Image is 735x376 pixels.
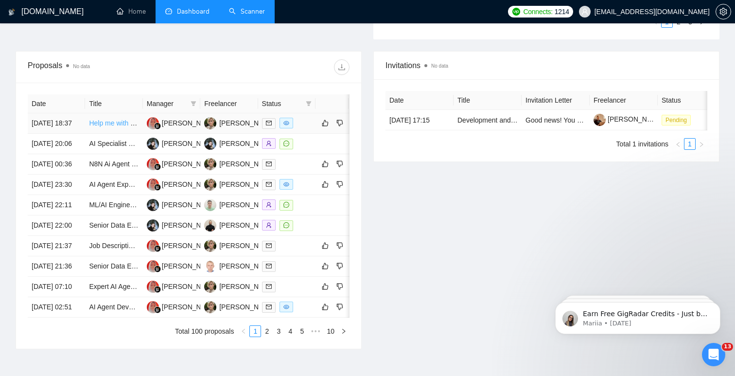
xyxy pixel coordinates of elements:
th: Freelancer [200,94,258,113]
img: AC [147,240,159,252]
div: [PERSON_NAME] [162,118,218,128]
img: VT [204,281,216,293]
img: BY [204,199,216,211]
li: Total 1 invitations [616,138,668,150]
div: [PERSON_NAME] [219,302,275,312]
td: [DATE] 07:10 [28,277,85,297]
img: gigradar-bm.png [154,123,161,129]
a: ML/AI Engineer (Computer Vision) for Image-to-Image Project [89,201,275,209]
div: [PERSON_NAME] [219,179,275,190]
div: Proposals [28,59,189,75]
img: AC [147,179,159,191]
button: like [319,281,331,292]
a: AC[PERSON_NAME] [147,119,218,126]
span: message [283,222,289,228]
li: 5 [296,325,308,337]
img: gigradar-bm.png [154,306,161,313]
a: VS[PERSON_NAME] [204,221,275,229]
li: 2 [261,325,273,337]
a: VT[PERSON_NAME] [204,160,275,167]
div: [PERSON_NAME] [162,261,218,271]
span: dashboard [165,8,172,15]
span: Status [262,98,302,109]
a: N8N Ai Agent Buildout [89,160,156,168]
td: Expert AI Agent Debugging & Optimization Engineer (Fixed-Time Contract) [85,277,142,297]
img: gigradar-bm.png [154,245,161,252]
img: AC [147,117,159,129]
img: AC [147,158,159,170]
img: VS [204,219,216,232]
li: Next Page [338,325,350,337]
span: like [322,119,329,127]
button: like [319,179,331,190]
div: [PERSON_NAME] [162,240,218,251]
span: dislike [336,262,343,270]
span: like [322,262,329,270]
span: like [322,283,329,290]
span: dislike [336,283,343,290]
th: Status [658,91,726,110]
span: like [322,180,329,188]
img: VT [204,158,216,170]
img: LB [204,138,216,150]
a: Senior Data Engineer (Cloud, Python, SQL, JS/TS) [89,221,243,229]
span: like [322,242,329,250]
th: Date [28,94,85,113]
th: Date [385,91,454,110]
a: 2 [262,326,272,337]
span: eye [283,181,289,187]
span: mail [266,284,272,289]
button: like [319,117,331,129]
td: AI Specialist Needed for Lead Generation Platform Development [85,134,142,154]
button: right [338,325,350,337]
img: gigradar-bm.png [154,266,161,272]
a: LB[PERSON_NAME] [147,200,218,208]
div: [PERSON_NAME] [219,159,275,169]
a: 1 [684,139,695,149]
a: Help me with Microsoft Azure AI FishBrain Agent [89,119,235,127]
img: VT [204,117,216,129]
a: VT[PERSON_NAME] [204,282,275,290]
span: mail [266,161,272,167]
div: [PERSON_NAME] [219,261,275,271]
span: user [581,8,588,15]
span: filter [191,101,196,107]
a: setting [716,8,731,16]
button: left [649,16,661,28]
th: Title [85,94,142,113]
img: AC [147,301,159,313]
a: VT[PERSON_NAME] [204,180,275,188]
button: dislike [334,301,346,313]
img: upwork-logo.png [512,8,520,16]
span: filter [189,96,198,111]
div: [PERSON_NAME] [162,281,218,292]
img: LB [147,199,159,211]
a: 3 [273,326,284,337]
li: 10 [323,325,338,337]
td: AI Agent Developer with AWS/GCP Expertise [85,297,142,318]
span: mail [266,120,272,126]
div: [PERSON_NAME] [162,138,218,149]
th: Manager [143,94,200,113]
td: ML/AI Engineer (Computer Vision) for Image-to-Image Project [85,195,142,215]
button: dislike [334,281,346,292]
button: dislike [334,179,346,190]
li: Total 100 proposals [175,325,234,337]
span: message [283,141,289,146]
span: Connects: [523,6,552,17]
td: [DATE] 02:51 [28,297,85,318]
th: Invitation Letter [522,91,590,110]
span: No data [431,63,448,69]
span: Pending [662,115,691,125]
button: like [319,240,331,251]
td: [DATE] 21:37 [28,236,85,256]
a: AC[PERSON_NAME] [147,303,218,310]
td: Senior Data Engineer (Cloud, Python, SQL, JS/TS) [85,256,142,277]
img: gigradar-bm.png [154,163,161,170]
td: AI Agent Expert for Persona-Based Conversations and LLaMA Testing [85,175,142,195]
a: 1 [250,326,261,337]
a: AI Agent Developer with AWS/GCP Expertise [89,303,225,311]
img: logo [8,4,15,20]
span: setting [716,8,731,16]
